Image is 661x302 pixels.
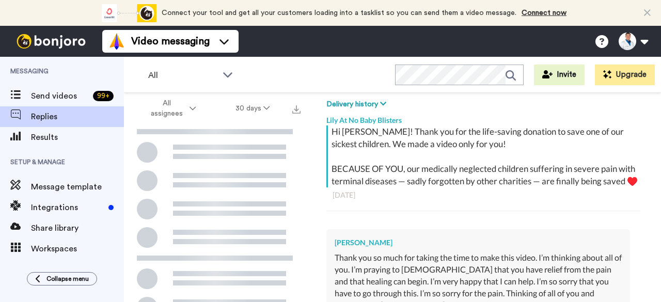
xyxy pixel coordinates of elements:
[335,237,622,248] div: [PERSON_NAME]
[12,34,90,49] img: bj-logo-header-white.svg
[292,105,301,114] img: export.svg
[31,222,124,234] span: Share library
[27,272,97,285] button: Collapse menu
[31,243,124,255] span: Workspaces
[108,33,125,50] img: vm-color.svg
[148,69,217,82] span: All
[31,201,104,214] span: Integrations
[100,4,156,22] div: animation
[595,65,655,85] button: Upgrade
[126,94,216,123] button: All assignees
[289,101,304,116] button: Export all results that match these filters now.
[131,34,210,49] span: Video messaging
[93,91,114,101] div: 99 +
[534,65,585,85] button: Invite
[326,99,389,110] button: Delivery history
[333,190,634,200] div: [DATE]
[31,90,89,102] span: Send videos
[46,275,89,283] span: Collapse menu
[216,99,290,118] button: 30 days
[522,9,566,17] a: Connect now
[326,110,640,125] div: Lily At No Baby Blisters
[162,9,516,17] span: Connect your tool and get all your customers loading into a tasklist so you can send them a video...
[31,131,124,144] span: Results
[31,110,124,123] span: Replies
[146,98,187,119] span: All assignees
[31,181,124,193] span: Message template
[332,125,638,187] div: Hi [PERSON_NAME]! Thank you for the life-saving donation to save one of our sickest children. We ...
